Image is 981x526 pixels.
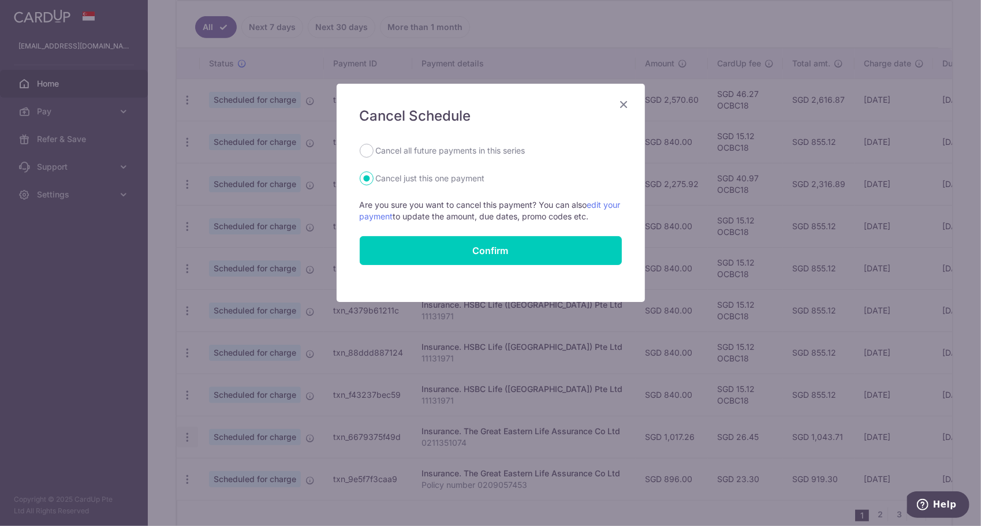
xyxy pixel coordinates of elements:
[907,491,969,520] iframe: Opens a widget where you can find more information
[360,107,622,125] h5: Cancel Schedule
[360,199,622,222] p: Are you sure you want to cancel this payment? You can also to update the amount, due dates, promo...
[376,171,485,185] label: Cancel just this one payment
[617,98,631,111] button: Close
[360,236,622,265] button: Confirm
[376,144,525,158] label: Cancel all future payments in this series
